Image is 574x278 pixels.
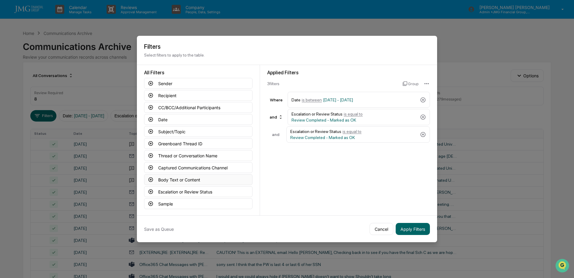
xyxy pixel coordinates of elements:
button: Sender [144,78,252,89]
p: How can we help? [6,13,109,22]
div: Date [292,94,418,105]
button: Sample [144,198,252,209]
button: Thread or Conversation Name [144,150,252,161]
img: Jack Rasmussen [6,76,16,86]
button: Start new chat [102,48,109,55]
div: 🗄️ [44,124,48,128]
div: Start new chat [27,46,98,52]
a: 🖐️Preclearance [4,121,41,131]
span: is equal to [344,112,363,116]
button: CC/BCC/Additional Participants [144,102,252,113]
div: 3 filter s [267,81,398,86]
button: Subject/Topic [144,126,252,137]
span: [PERSON_NAME] [19,98,49,103]
button: See all [93,66,109,73]
button: Captured Communications Channel [144,162,252,173]
div: Where [267,97,285,102]
img: 4531339965365_218c74b014194aa58b9b_72.jpg [13,46,23,57]
span: Data Lookup [12,134,38,141]
img: 1746055101610-c473b297-6a78-478c-a979-82029cc54cd1 [12,98,17,103]
span: Preclearance [12,123,39,129]
div: 🔎 [6,135,11,140]
span: Review Completed - Marked as OK [290,135,355,140]
span: Review Completed - Marked as OK [292,118,356,122]
button: Date [144,114,252,125]
h2: Filters [144,43,430,50]
span: is equal to [343,129,361,134]
div: and [267,132,284,137]
span: is between [302,97,322,102]
div: All Filters [144,70,252,76]
div: 🖐️ [6,124,11,128]
span: • [50,98,52,103]
span: • [50,82,52,87]
p: Select filters to apply to the table. [144,53,430,57]
a: 🗄️Attestations [41,121,77,131]
div: Applied Filters [267,70,430,76]
button: Save as Queue [144,223,174,235]
span: [PERSON_NAME] [19,82,49,87]
button: Recipient [144,90,252,101]
span: [DATE] - [DATE] [323,97,353,102]
img: 1746055101610-c473b297-6a78-478c-a979-82029cc54cd1 [6,46,17,57]
div: We're available if you need us! [27,52,83,57]
span: [DATE] [53,98,65,103]
div: Escalation or Review Status [292,112,418,122]
button: Body Text or Content [144,174,252,185]
button: Apply Filters [396,223,430,235]
a: Powered byPylon [42,149,73,154]
span: [DATE] [53,82,65,87]
div: Escalation or Review Status [290,129,418,140]
button: Escalation or Review Status [144,186,252,197]
div: and [267,112,285,122]
span: Pylon [60,149,73,154]
iframe: Open customer support [555,258,571,274]
img: 1746055101610-c473b297-6a78-478c-a979-82029cc54cd1 [12,82,17,87]
button: Greenboard Thread ID [144,138,252,149]
button: Group [403,79,418,88]
a: 🔎Data Lookup [4,132,40,143]
span: Attestations [50,123,74,129]
button: Cancel [370,223,393,235]
div: Past conversations [6,67,40,72]
img: Jack Rasmussen [6,92,16,102]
